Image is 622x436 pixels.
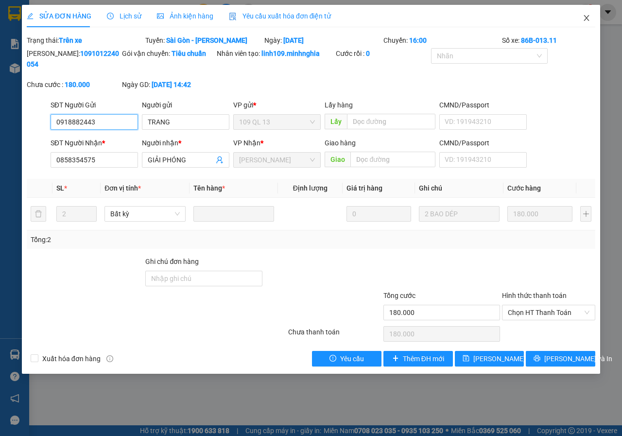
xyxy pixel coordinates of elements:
[347,114,435,129] input: Dọc đường
[534,355,540,363] span: printer
[346,206,411,222] input: 0
[312,351,381,366] button: exclamation-circleYêu cầu
[56,6,138,18] b: [PERSON_NAME]
[27,48,120,70] div: [PERSON_NAME]:
[502,292,567,299] label: Hình thức thanh toán
[27,79,120,90] div: Chưa cước :
[4,4,53,53] img: logo.jpg
[56,184,64,192] span: SL
[122,48,215,59] div: Gói vận chuyển:
[31,234,241,245] div: Tổng: 2
[145,258,199,265] label: Ghi chú đơn hàng
[166,36,247,44] b: Sài Gòn - [PERSON_NAME]
[544,353,612,364] span: [PERSON_NAME] và In
[409,36,427,44] b: 16:00
[507,184,541,192] span: Cước hàng
[439,100,527,110] div: CMND/Passport
[193,206,274,222] input: VD: Bàn, Ghế
[142,100,229,110] div: Người gửi
[142,138,229,148] div: Người nhận
[383,351,453,366] button: plusThêm ĐH mới
[4,34,185,46] li: 02523854854
[239,115,315,129] span: 109 QL 13
[526,351,595,366] button: printer[PERSON_NAME] và In
[455,351,524,366] button: save[PERSON_NAME] thay đổi
[392,355,399,363] span: plus
[350,152,435,167] input: Dọc đường
[419,206,500,222] input: Ghi Chú
[507,206,572,222] input: 0
[51,100,138,110] div: SĐT Người Gửi
[325,114,347,129] span: Lấy
[152,81,191,88] b: [DATE] 14:42
[508,305,589,320] span: Chọn HT Thanh Toán
[501,35,596,46] div: Số xe:
[144,35,263,46] div: Tuyến:
[107,13,114,19] span: clock-circle
[104,184,141,192] span: Đơn vị tính
[157,12,213,20] span: Ảnh kiện hàng
[325,101,353,109] span: Lấy hàng
[27,13,34,19] span: edit
[145,271,262,286] input: Ghi chú đơn hàng
[4,61,98,77] b: GỬI : 109 QL 13
[293,184,328,192] span: Định lượng
[107,12,141,20] span: Lịch sử
[403,353,444,364] span: Thêm ĐH mới
[59,36,82,44] b: Trên xe
[325,152,350,167] span: Giao
[340,353,364,364] span: Yêu cầu
[4,21,185,34] li: 01 [PERSON_NAME]
[229,12,331,20] span: Yêu cầu xuất hóa đơn điện tử
[31,206,46,222] button: delete
[233,139,260,147] span: VP Nhận
[26,35,145,46] div: Trạng thái:
[336,48,429,59] div: Cước rồi :
[157,13,164,19] span: picture
[463,355,469,363] span: save
[382,35,501,46] div: Chuyến:
[583,14,590,22] span: close
[172,50,206,57] b: Tiêu chuẩn
[217,48,334,59] div: Nhân viên tạo:
[263,35,382,46] div: Ngày:
[521,36,557,44] b: 86B-013.11
[261,50,320,57] b: linh109.minhnghia
[329,355,336,363] span: exclamation-circle
[473,353,551,364] span: [PERSON_NAME] thay đổi
[56,23,64,31] span: environment
[325,139,356,147] span: Giao hàng
[122,79,215,90] div: Ngày GD:
[239,153,315,167] span: Lương Sơn
[573,5,600,32] button: Close
[233,100,321,110] div: VP gửi
[439,138,527,148] div: CMND/Passport
[366,50,370,57] b: 0
[346,184,382,192] span: Giá trị hàng
[27,12,91,20] span: SỬA ĐƠN HÀNG
[51,138,138,148] div: SĐT Người Nhận
[65,81,90,88] b: 180.000
[383,292,415,299] span: Tổng cước
[106,355,113,362] span: info-circle
[287,327,382,344] div: Chưa thanh toán
[216,156,224,164] span: user-add
[283,36,304,44] b: [DATE]
[580,206,591,222] button: plus
[38,353,104,364] span: Xuất hóa đơn hàng
[56,35,64,43] span: phone
[110,207,179,221] span: Bất kỳ
[229,13,237,20] img: icon
[415,179,503,198] th: Ghi chú
[193,184,225,192] span: Tên hàng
